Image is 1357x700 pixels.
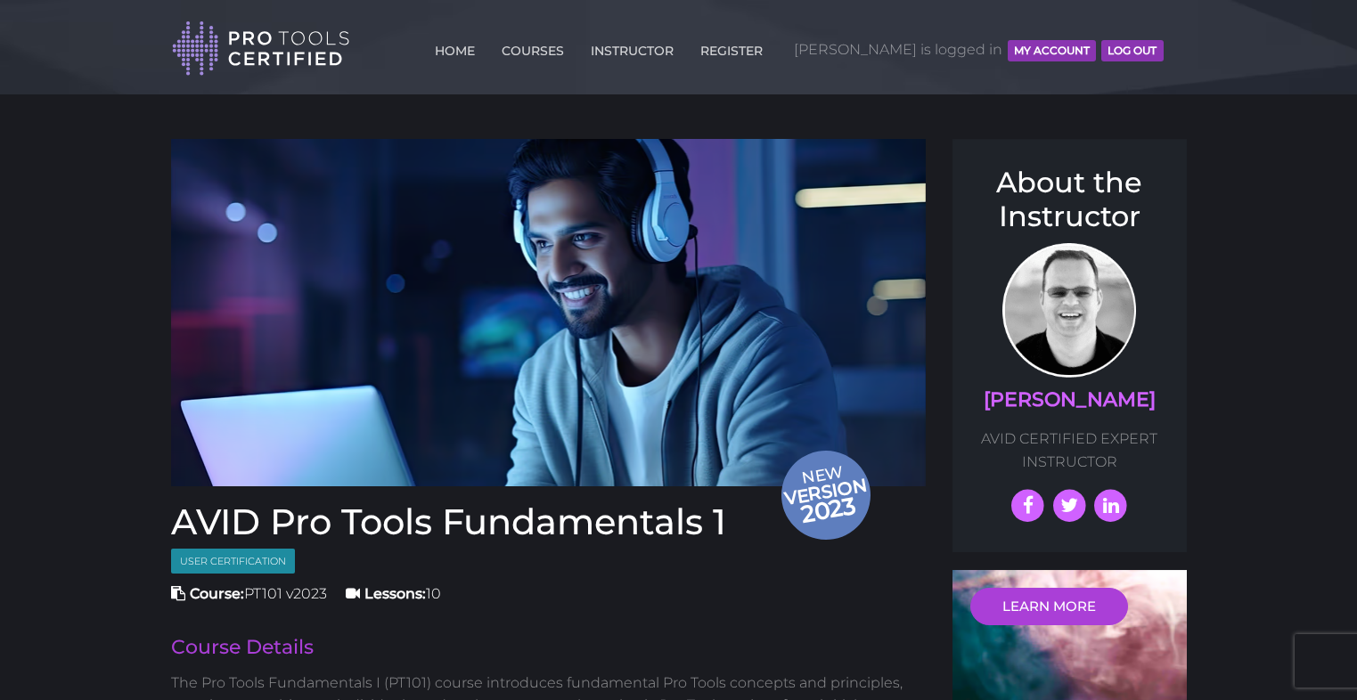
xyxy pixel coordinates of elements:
span: 10 [346,585,441,602]
strong: Lessons: [364,585,426,602]
img: Pro tools certified Fundamentals 1 Course cover [171,139,927,486]
span: User Certification [171,549,295,574]
h2: Course Details [171,638,927,657]
span: [PERSON_NAME] is logged in [794,23,1164,77]
a: REGISTER [696,33,767,61]
span: version [781,479,870,503]
p: AVID CERTIFIED EXPERT INSTRUCTOR [970,427,1169,473]
button: MY ACCOUNT [1008,40,1096,61]
a: Newversion 2023 [171,139,927,486]
span: PT101 v2023 [171,585,327,602]
img: Pro Tools Certified Logo [172,20,350,77]
a: LEARN MORE [970,588,1128,625]
img: AVID Expert Instructor, Professor Scott Beckett profile photo [1002,243,1136,378]
span: New [781,461,875,531]
a: HOME [430,33,479,61]
a: [PERSON_NAME] [984,387,1156,411]
a: COURSES [497,33,568,61]
h3: About the Instructor [970,166,1169,234]
strong: Course: [190,585,244,602]
a: INSTRUCTOR [586,33,678,61]
button: Log Out [1101,40,1163,61]
span: 2023 [781,488,874,532]
h1: AVID Pro Tools Fundamentals 1 [171,504,927,540]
